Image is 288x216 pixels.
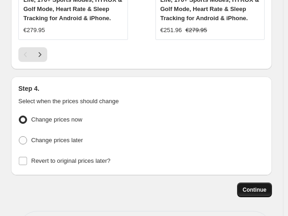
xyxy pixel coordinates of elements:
div: €251.96 [161,26,182,35]
div: €279.95 [23,26,45,35]
button: Continue [237,183,272,197]
button: Next [33,47,47,62]
nav: Pagination [18,47,47,62]
span: Continue [243,186,266,194]
span: Change prices later [31,137,83,144]
h2: Step 4. [18,84,265,93]
span: Revert to original prices later? [31,157,111,164]
span: Change prices now [31,116,82,123]
strike: €279.95 [186,26,207,35]
p: Select when the prices should change [18,97,265,106]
